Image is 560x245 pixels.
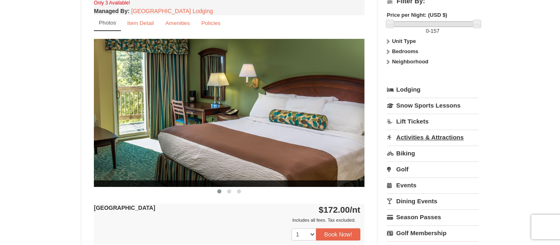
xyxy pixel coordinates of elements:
a: Activities & Attractions [387,130,478,145]
button: Book Now! [316,228,360,241]
a: Lift Tickets [387,114,478,129]
strong: Price per Night: (USD $) [387,12,447,18]
strong: Unit Type [392,38,416,44]
img: 18876286-36-6bbdb14b.jpg [94,39,364,187]
a: Policies [196,15,226,31]
div: Includes all fees. Tax excluded. [94,216,360,224]
a: Biking [387,146,478,161]
a: Item Detail [122,15,159,31]
a: [GEOGRAPHIC_DATA] Lodging [131,8,213,14]
strong: Neighborhood [392,58,428,65]
strong: : [94,8,130,14]
a: Snow Sports Lessons [387,98,478,113]
strong: Bedrooms [392,48,418,54]
label: - [387,27,478,35]
strong: [GEOGRAPHIC_DATA] [94,205,155,211]
small: Amenities [165,20,190,26]
span: 157 [430,28,439,34]
strong: $172.00 [319,205,360,214]
a: Lodging [387,82,478,97]
a: Golf Membership [387,225,478,241]
small: Policies [201,20,221,26]
span: Managed By [94,8,127,14]
a: Golf [387,162,478,177]
a: Events [387,178,478,193]
a: Season Passes [387,209,478,225]
a: Amenities [160,15,195,31]
a: Dining Events [387,193,478,209]
span: /nt [350,205,360,214]
small: Photos [99,20,116,26]
span: 0 [426,28,429,34]
small: Item Detail [127,20,154,26]
a: Photos [94,15,121,31]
